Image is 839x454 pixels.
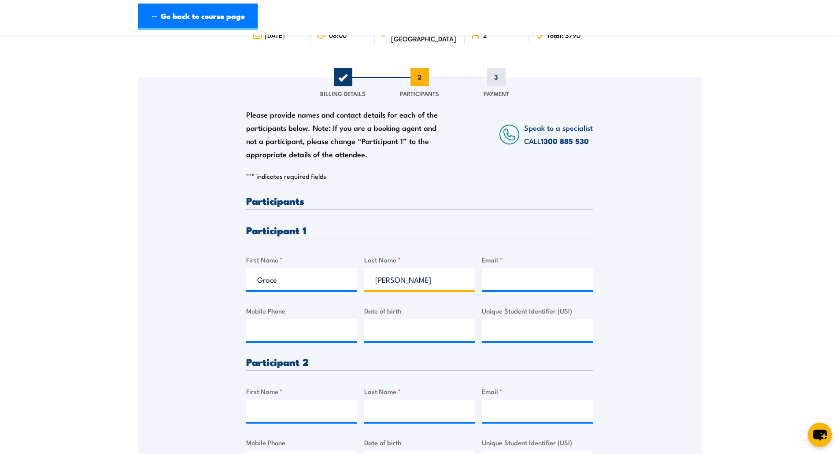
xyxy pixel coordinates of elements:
[246,196,593,206] h3: Participants
[246,386,357,396] label: First Name
[808,423,832,447] button: chat-button
[138,4,258,30] a: ← Go back to course page
[483,31,487,39] span: 2
[482,306,593,316] label: Unique Student Identifier (USI)
[246,108,446,161] div: Please provide names and contact details for each of the participants below. Note: If you are a b...
[265,31,285,39] span: [DATE]
[487,68,506,86] span: 3
[246,172,593,181] p: " " indicates required fields
[484,89,509,98] span: Payment
[364,386,475,396] label: Last Name
[246,225,593,235] h3: Participant 1
[524,122,593,146] span: Speak to a specialist CALL
[364,255,475,265] label: Last Name
[320,89,366,98] span: Billing Details
[547,31,580,39] span: Total: $790
[364,437,475,447] label: Date of birth
[482,437,593,447] label: Unique Student Identifier (USI)
[400,89,439,98] span: Participants
[246,437,357,447] label: Mobile Phone
[334,68,352,86] span: 1
[541,135,589,147] a: 1300 885 530
[364,306,475,316] label: Date of birth
[246,357,593,367] h3: Participant 2
[246,306,357,316] label: Mobile Phone
[246,255,357,265] label: First Name
[410,68,429,86] span: 2
[389,27,458,42] span: SUNSHINE WEST - [GEOGRAPHIC_DATA]
[482,255,593,265] label: Email
[329,31,347,39] span: 08:00
[482,386,593,396] label: Email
